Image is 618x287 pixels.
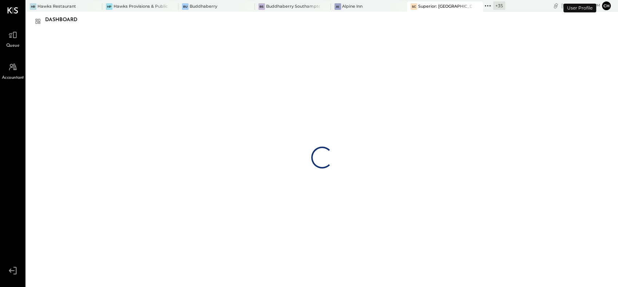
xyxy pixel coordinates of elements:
div: Buddhaberry [190,4,217,9]
div: Hawks Provisions & Public House [114,4,167,9]
div: [DATE] [561,2,600,9]
button: Ch [602,1,611,10]
div: Hawks Restaurant [37,4,76,9]
a: Queue [0,28,25,49]
div: BS [258,3,265,10]
div: copy link [552,2,559,9]
div: + 35 [493,1,505,10]
div: Bu [182,3,189,10]
span: Accountant [2,75,24,81]
div: HR [30,3,36,10]
div: Buddhaberry Southampton [266,4,320,9]
div: Superior: [GEOGRAPHIC_DATA] [418,4,472,9]
div: Dashboard [45,14,85,26]
div: HP [106,3,112,10]
div: SC [411,3,417,10]
div: AI [334,3,341,10]
span: Queue [6,43,20,49]
div: User Profile [563,4,596,12]
a: Accountant [0,60,25,81]
div: Alpine Inn [342,4,363,9]
span: pm [594,3,600,8]
span: 12 : 04 [578,2,593,9]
